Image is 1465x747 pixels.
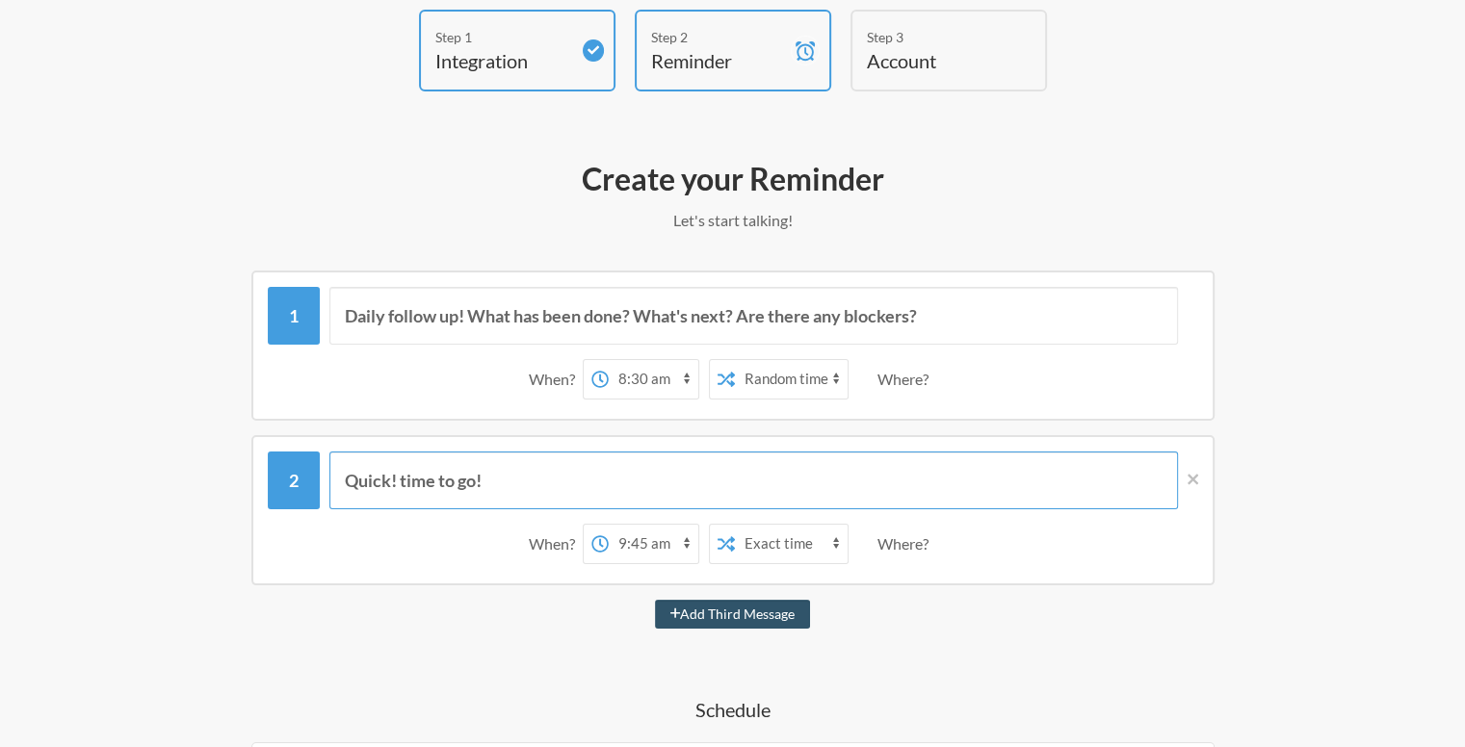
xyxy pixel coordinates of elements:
[867,27,1002,47] div: Step 3
[529,359,583,399] div: When?
[435,27,570,47] div: Step 1
[655,600,811,629] button: Add Third Message
[651,27,786,47] div: Step 2
[877,524,936,564] div: Where?
[867,47,1002,74] h4: Account
[174,209,1292,232] p: Let's start talking!
[174,696,1292,723] h4: Schedule
[651,47,786,74] h4: Reminder
[329,287,1178,345] input: Message
[529,524,583,564] div: When?
[435,47,570,74] h4: Integration
[877,359,936,399] div: Where?
[329,451,1178,509] input: Message
[174,159,1292,199] h2: Create your Reminder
